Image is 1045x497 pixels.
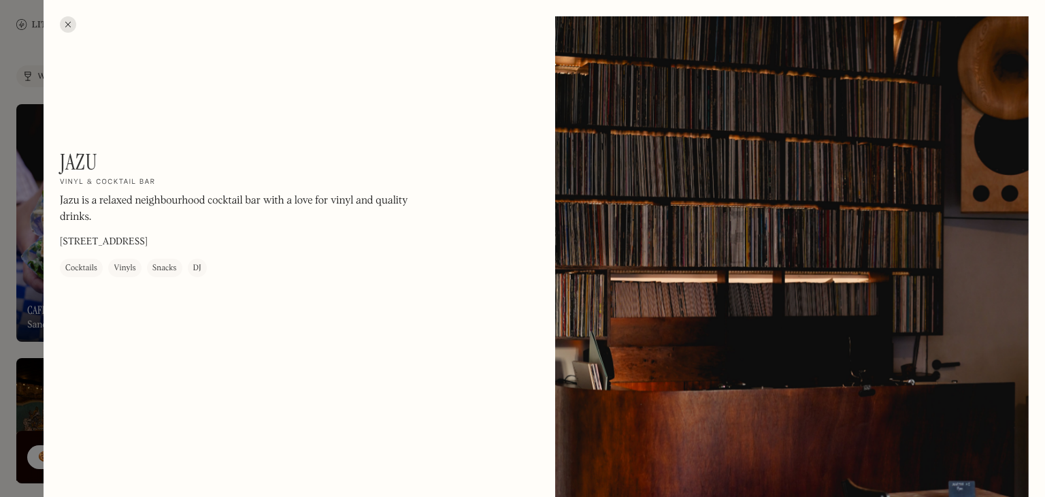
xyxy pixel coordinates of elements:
[114,261,136,275] div: Vinyls
[60,193,427,225] p: Jazu is a relaxed neighbourhood cocktail bar with a love for vinyl and quality drinks.
[60,235,148,249] p: [STREET_ADDRESS]
[65,261,97,275] div: Cocktails
[60,178,156,187] h2: Vinyl & cocktail bar
[193,261,201,275] div: DJ
[60,149,97,175] h1: Jazu
[152,261,177,275] div: Snacks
